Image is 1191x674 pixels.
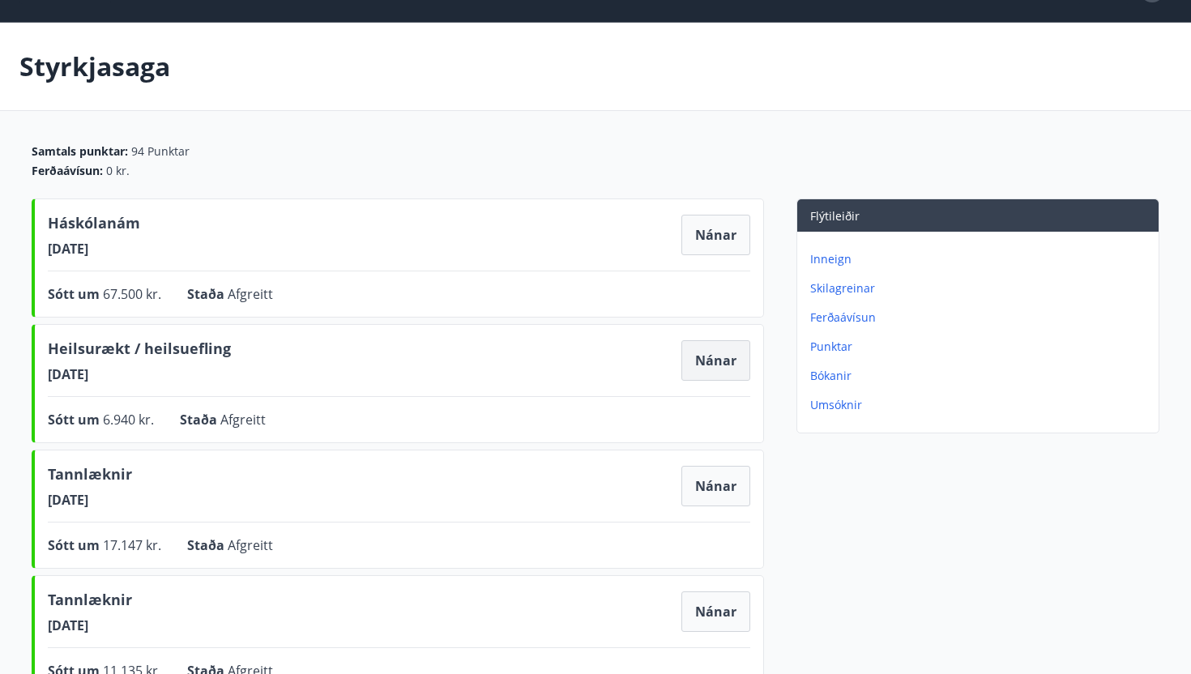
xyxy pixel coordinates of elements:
p: Punktar [810,339,1152,355]
span: 0 kr. [106,163,130,179]
span: Afgreitt [220,411,266,429]
span: Sótt um [48,411,103,429]
p: Umsóknir [810,397,1152,413]
span: Afgreitt [228,285,273,303]
button: Nánar [681,591,750,632]
span: Tannlæknir [48,589,132,616]
span: 67.500 kr. [103,285,161,303]
span: Afgreitt [228,536,273,554]
p: Bókanir [810,368,1152,384]
span: Staða [187,536,228,554]
span: [DATE] [48,616,132,634]
span: 94 Punktar [131,143,190,160]
span: Heilsurækt / heilsuefling [48,338,231,365]
button: Nánar [681,340,750,381]
span: Ferðaávísun : [32,163,103,179]
p: Inneign [810,251,1152,267]
span: Sótt um [48,285,103,303]
span: Háskólanám [48,212,140,240]
span: Tannlæknir [48,463,132,491]
span: [DATE] [48,365,231,383]
span: Sótt um [48,536,103,554]
span: Flýtileiðir [810,208,860,224]
p: Styrkjasaga [19,49,170,84]
span: [DATE] [48,240,140,258]
span: Samtals punktar : [32,143,128,160]
p: Skilagreinar [810,280,1152,296]
span: [DATE] [48,491,132,509]
span: Staða [187,285,228,303]
button: Nánar [681,215,750,255]
span: 6.940 kr. [103,411,154,429]
span: 17.147 kr. [103,536,161,554]
button: Nánar [681,466,750,506]
span: Staða [180,411,220,429]
p: Ferðaávísun [810,309,1152,326]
